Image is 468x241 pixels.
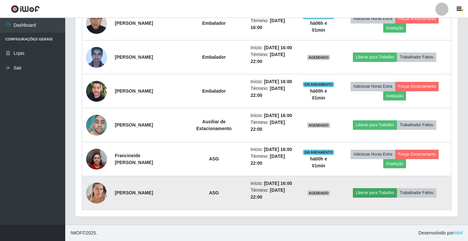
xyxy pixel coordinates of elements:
strong: [PERSON_NAME] [115,122,153,128]
button: Adicionar Horas Extra [351,150,395,159]
strong: há 00 h e 01 min [310,88,327,100]
button: Trabalhador Faltou [397,188,436,197]
button: Avaliação [383,91,406,100]
button: Trabalhador Faltou [397,53,436,62]
img: CoreUI Logo [11,5,40,13]
button: Liberar para Trabalho [353,120,397,129]
strong: [PERSON_NAME] [115,54,153,60]
time: [DATE] 16:00 [264,181,292,186]
span: AGENDADO [307,190,330,196]
li: Término: [250,119,295,133]
img: 1683118670739.jpeg [86,78,107,104]
time: [DATE] 16:00 [264,147,292,152]
img: 1741963068390.jpeg [86,179,107,207]
li: Início: [250,180,295,187]
button: Avaliação [383,23,406,33]
strong: Embalador [202,88,226,94]
li: Término: [250,153,295,167]
span: Desenvolvido por [418,230,463,236]
a: iWof [454,230,463,235]
time: [DATE] 16:00 [264,45,292,50]
span: IWOF [70,230,83,235]
button: Forçar Encerramento [395,82,439,91]
strong: [PERSON_NAME] [115,190,153,195]
button: Adicionar Horas Extra [351,82,395,91]
li: Início: [250,146,295,153]
strong: ASG [209,190,219,195]
strong: Embalador [202,21,226,26]
button: Liberar para Trabalho [353,53,397,62]
li: Término: [250,17,295,31]
strong: há 00 h e 01 min [310,156,327,168]
li: Término: [250,187,295,201]
img: 1735852864597.jpeg [86,145,107,173]
button: Liberar para Trabalho [353,188,397,197]
button: Forçar Encerramento [395,14,439,23]
span: © 2025 . [70,230,97,236]
li: Término: [250,51,295,65]
button: Forçar Encerramento [395,150,439,159]
li: Início: [250,78,295,85]
strong: Francineide [PERSON_NAME] [115,153,153,165]
li: Início: [250,44,295,51]
img: 1673386012464.jpeg [86,44,107,71]
li: Término: [250,85,295,99]
strong: Embalador [202,54,226,60]
span: EM ANDAMENTO [303,82,334,87]
strong: [PERSON_NAME] [115,88,153,94]
li: Início: [250,112,295,119]
span: AGENDADO [307,55,330,60]
button: Trabalhador Faltou [397,120,436,129]
span: AGENDADO [307,123,330,128]
strong: Auxiliar de Estacionamento [196,119,232,131]
strong: há 06 h e 01 min [310,21,327,33]
button: Adicionar Horas Extra [351,14,395,23]
time: [DATE] 16:00 [264,79,292,84]
time: [DATE] 16:00 [264,113,292,118]
strong: [PERSON_NAME] [115,21,153,26]
strong: ASG [209,156,219,161]
button: Avaliação [383,159,406,168]
img: 1748551724527.jpeg [86,111,107,139]
span: EM ANDAMENTO [303,150,334,155]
